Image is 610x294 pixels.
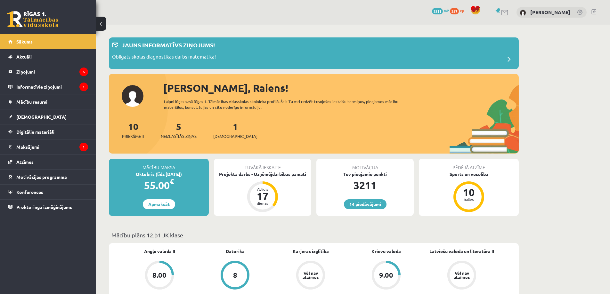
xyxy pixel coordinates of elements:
[79,83,88,91] i: 1
[316,171,414,178] div: Tev pieejamie punkti
[253,201,272,205] div: dienas
[79,143,88,151] i: 1
[111,231,516,239] p: Mācību plāns 12.b1 JK klase
[8,94,88,109] a: Mācību resursi
[213,121,257,139] a: 1[DEMOGRAPHIC_DATA]
[348,261,424,291] a: 9.00
[197,261,273,291] a: 8
[16,189,43,195] span: Konferences
[8,49,88,64] a: Aktuāli
[8,109,88,124] a: [DEMOGRAPHIC_DATA]
[16,114,67,120] span: [DEMOGRAPHIC_DATA]
[214,171,311,178] div: Projekta darbs - Uzņēmējdarbības pamati
[143,199,175,209] a: Apmaksāt
[316,159,414,171] div: Motivācija
[144,248,175,255] a: Angļu valoda II
[8,170,88,184] a: Motivācijas programma
[8,200,88,214] a: Proktoringa izmēģinājums
[344,199,386,209] a: 14 piedāvājumi
[419,159,519,171] div: Pēdējā atzīme
[122,121,144,139] a: 10Priekšmeti
[459,187,478,197] div: 10
[109,159,209,171] div: Mācību maksa
[450,8,459,14] span: 357
[161,121,197,139] a: 5Neizlasītās ziņas
[8,34,88,49] a: Sākums
[432,8,443,14] span: 3211
[16,139,88,154] legend: Maksājumi
[16,64,88,79] legend: Ziņojumi
[419,171,519,213] a: Sports un veselība 10 balles
[170,177,174,186] span: €
[8,139,88,154] a: Maksājumi1
[16,99,47,105] span: Mācību resursi
[432,8,449,13] a: 3211 mP
[152,272,167,279] div: 8.00
[424,261,500,291] a: Vēl nav atzīmes
[453,271,471,279] div: Vēl nav atzīmes
[8,64,88,79] a: Ziņojumi5
[164,99,410,110] div: Laipni lūgts savā Rīgas 1. Tālmācības vidusskolas skolnieka profilā. Šeit Tu vari redzēt tuvojošo...
[8,124,88,139] a: Digitālie materiāli
[371,248,401,255] a: Krievu valoda
[16,204,72,210] span: Proktoringa izmēģinājums
[302,271,320,279] div: Vēl nav atzīmes
[122,133,144,139] span: Priekšmeti
[112,53,216,62] p: Obligāts skolas diagnostikas darbs matemātikā!
[16,159,34,165] span: Atzīmes
[16,54,32,60] span: Aktuāli
[16,39,33,44] span: Sākums
[460,8,464,13] span: xp
[213,133,257,139] span: [DEMOGRAPHIC_DATA]
[253,187,272,191] div: Atlicis
[419,171,519,178] div: Sports un veselība
[214,171,311,213] a: Projekta darbs - Uzņēmējdarbības pamati Atlicis 17 dienas
[8,79,88,94] a: Informatīvie ziņojumi1
[379,272,393,279] div: 9.00
[316,178,414,193] div: 3211
[450,8,467,13] a: 357 xp
[122,41,215,49] p: Jauns informatīvs ziņojums!
[444,8,449,13] span: mP
[233,272,237,279] div: 8
[112,41,516,66] a: Jauns informatīvs ziņojums! Obligāts skolas diagnostikas darbs matemātikā!
[161,133,197,139] span: Neizlasītās ziņas
[273,261,348,291] a: Vēl nav atzīmes
[79,68,88,76] i: 5
[8,155,88,169] a: Atzīmes
[16,174,67,180] span: Motivācijas programma
[459,197,478,201] div: balles
[530,9,570,15] a: [PERSON_NAME]
[8,185,88,199] a: Konferences
[16,79,88,94] legend: Informatīvie ziņojumi
[109,171,209,178] div: Oktobris (līdz [DATE])
[122,261,197,291] a: 8.00
[253,191,272,201] div: 17
[109,178,209,193] div: 55.00
[214,159,311,171] div: Tuvākā ieskaite
[520,10,526,16] img: Raiens Arājums
[429,248,494,255] a: Latviešu valoda un literatūra II
[226,248,245,255] a: Datorika
[293,248,329,255] a: Karjeras izglītība
[7,11,58,27] a: Rīgas 1. Tālmācības vidusskola
[163,80,519,96] div: [PERSON_NAME], Raiens!
[16,129,54,135] span: Digitālie materiāli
